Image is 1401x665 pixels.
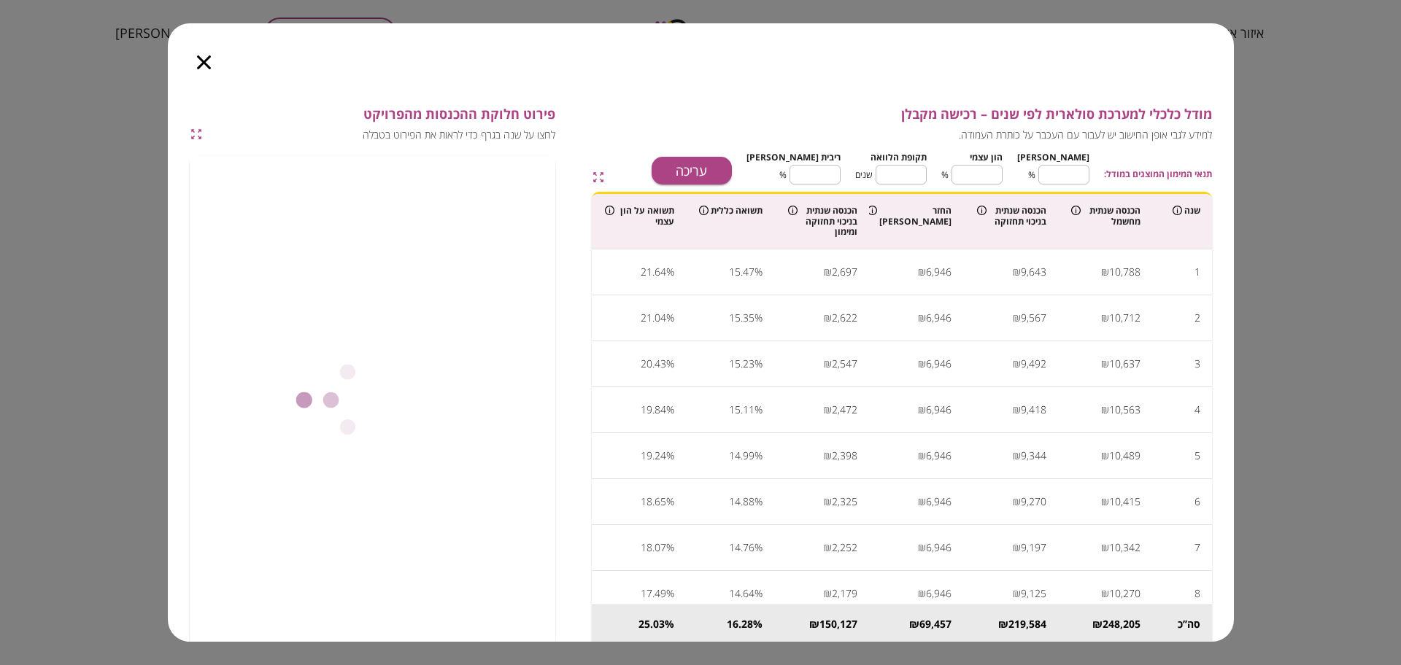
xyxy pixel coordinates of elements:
[1021,261,1046,283] div: 9,643
[1109,491,1141,513] div: 10,415
[926,307,952,329] div: 6,946
[832,445,857,467] div: 2,398
[208,106,555,122] span: פירוט חלוקת ההכנסות מהפרויקט
[941,168,949,182] span: %
[824,583,832,604] div: ₪
[666,353,674,375] div: %
[824,307,832,329] div: ₪
[666,537,674,559] div: %
[638,617,665,631] div: 25.03
[1109,399,1141,421] div: 10,563
[1109,261,1141,283] div: 10,788
[753,617,763,631] div: %
[1008,617,1046,631] div: 219,584
[666,307,674,329] div: %
[824,537,832,559] div: ₪
[1101,307,1109,329] div: ₪
[605,206,674,227] div: תשואה על הון עצמי
[918,445,926,467] div: ₪
[1021,307,1046,329] div: 9,567
[855,168,873,182] span: שנים
[824,491,832,513] div: ₪
[729,445,754,467] div: 14.99
[832,491,857,513] div: 2,325
[754,307,763,329] div: %
[824,445,832,467] div: ₪
[754,445,763,467] div: %
[1101,491,1109,513] div: ₪
[641,445,666,467] div: 19.24
[666,399,674,421] div: %
[918,491,926,513] div: ₪
[832,261,857,283] div: 2,697
[754,353,763,375] div: %
[824,399,832,421] div: ₪
[641,261,666,283] div: 21.64
[779,168,787,182] span: %
[652,157,732,184] button: עריכה
[926,353,952,375] div: 6,946
[1194,445,1200,467] div: 5
[746,151,841,163] span: ריבית [PERSON_NAME]
[1103,617,1141,631] div: 248,205
[729,491,754,513] div: 14.88
[641,537,666,559] div: 18.07
[919,617,952,631] div: 69,457
[832,537,857,559] div: 2,252
[832,583,857,604] div: 2,179
[1109,445,1141,467] div: 10,489
[208,128,555,142] span: לחצו על שנה בגרף כדי לראות את הפירוט בטבלה
[1021,583,1046,604] div: 9,125
[1104,167,1212,181] span: תנאי המימון המוצגים במודל:
[1013,399,1021,421] div: ₪
[622,128,1212,142] span: למידע לגבי אופן החישוב יש לעבור עם העכבר על כותרת העמודה.
[1013,583,1021,604] div: ₪
[1101,445,1109,467] div: ₪
[1013,537,1021,559] div: ₪
[754,491,763,513] div: %
[977,206,1046,227] div: הכנסה שנתית בניכוי תחזוקה
[1071,206,1141,227] div: הכנסה שנתית מחשמל
[754,537,763,559] div: %
[882,206,952,227] div: החזר [PERSON_NAME]
[641,583,666,604] div: 17.49
[970,151,1003,163] span: הון עצמי
[1021,445,1046,467] div: 9,344
[641,307,666,329] div: 21.04
[641,353,666,375] div: 20.43
[698,206,763,216] div: תשואה כללית
[832,353,857,375] div: 2,547
[1021,537,1046,559] div: 9,197
[1109,537,1141,559] div: 10,342
[1101,399,1109,421] div: ₪
[926,537,952,559] div: 6,946
[754,399,763,421] div: %
[926,399,952,421] div: 6,946
[824,353,832,375] div: ₪
[918,261,926,283] div: ₪
[1013,261,1021,283] div: ₪
[1013,353,1021,375] div: ₪
[809,617,819,631] div: ₪
[1028,168,1035,182] span: %
[729,399,754,421] div: 15.11
[1109,353,1141,375] div: 10,637
[622,106,1212,122] span: מודל כלכלי למערכת סולארית לפי שנים – רכישה מקבלן
[729,261,754,283] div: 15.47
[729,583,754,604] div: 14.64
[665,617,674,631] div: %
[296,361,449,441] img: טוען...
[1109,583,1141,604] div: 10,270
[666,491,674,513] div: %
[871,151,927,163] span: תקופת הלוואה
[1013,307,1021,329] div: ₪
[1013,445,1021,467] div: ₪
[1101,353,1109,375] div: ₪
[729,537,754,559] div: 14.76
[666,445,674,467] div: %
[918,353,926,375] div: ₪
[1101,537,1109,559] div: ₪
[998,617,1008,631] div: ₪
[819,617,857,631] div: 150,127
[1194,399,1200,421] div: 4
